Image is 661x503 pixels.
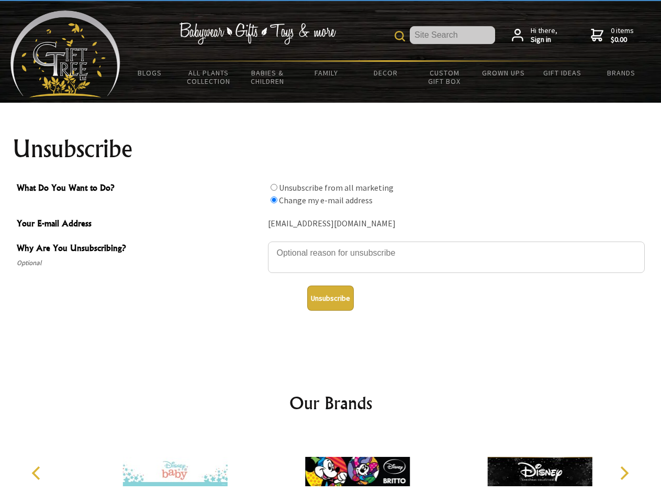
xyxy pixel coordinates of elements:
[21,390,641,415] h2: Our Brands
[592,62,651,84] a: Brands
[13,136,649,161] h1: Unsubscribe
[410,26,495,44] input: Site Search
[271,184,277,191] input: What Do You Want to Do?
[10,10,120,97] img: Babyware - Gifts - Toys and more...
[307,286,354,311] button: Unsubscribe
[180,62,239,92] a: All Plants Collection
[17,257,263,269] span: Optional
[611,35,634,45] strong: $0.00
[356,62,415,84] a: Decor
[512,26,557,45] a: Hi there,Sign in
[26,462,49,485] button: Previous
[531,35,557,45] strong: Sign in
[591,26,634,45] a: 0 items$0.00
[17,181,263,196] span: What Do You Want to Do?
[531,26,557,45] span: Hi there,
[179,23,336,45] img: Babywear - Gifts - Toys & more
[238,62,297,92] a: Babies & Children
[271,196,277,203] input: What Do You Want to Do?
[395,31,405,41] img: product search
[279,182,394,193] label: Unsubscribe from all marketing
[415,62,474,92] a: Custom Gift Box
[120,62,180,84] a: BLOGS
[268,242,645,273] textarea: Why Are You Unsubscribing?
[611,26,634,45] span: 0 items
[279,195,373,205] label: Change my e-mail address
[533,62,592,84] a: Gift Ideas
[297,62,356,84] a: Family
[17,242,263,257] span: Why Are You Unsubscribing?
[17,217,263,232] span: Your E-mail Address
[612,462,635,485] button: Next
[474,62,533,84] a: Grown Ups
[268,216,645,232] div: [EMAIL_ADDRESS][DOMAIN_NAME]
